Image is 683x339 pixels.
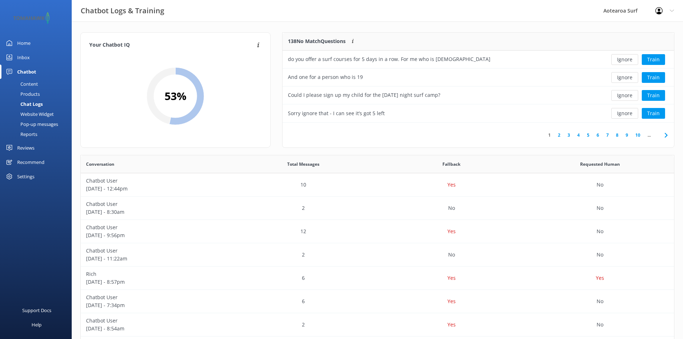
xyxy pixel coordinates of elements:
[632,132,644,138] a: 10
[4,79,38,89] div: Content
[642,54,665,65] button: Train
[597,251,603,259] p: No
[81,313,674,336] div: row
[300,181,306,189] p: 10
[597,227,603,235] p: No
[86,278,224,286] p: [DATE] - 8:57pm
[611,90,638,101] button: Ignore
[597,321,603,329] p: No
[89,41,255,49] h4: Your Chatbot IQ
[574,132,583,138] a: 4
[448,204,455,212] p: No
[86,208,224,216] p: [DATE] - 8:30am
[86,301,224,309] p: [DATE] - 7:34pm
[86,293,224,301] p: Chatbot User
[81,290,674,313] div: row
[283,104,674,122] div: row
[4,89,40,99] div: Products
[4,119,58,129] div: Pop-up messages
[554,132,564,138] a: 2
[283,86,674,104] div: row
[81,267,674,290] div: row
[4,99,72,109] a: Chat Logs
[86,325,224,333] p: [DATE] - 8:54am
[81,197,674,220] div: row
[300,227,306,235] p: 12
[611,54,638,65] button: Ignore
[288,73,363,81] div: And one for a person who is 19
[447,181,456,189] p: Yes
[302,251,305,259] p: 2
[81,220,674,243] div: row
[17,50,30,65] div: Inbox
[302,297,305,305] p: 6
[288,55,490,63] div: do you offer a surf courses for 5 days in a row. For me who is [DEMOGRAPHIC_DATA]
[447,321,456,329] p: Yes
[442,161,460,168] span: Fallback
[603,132,612,138] a: 7
[4,99,43,109] div: Chat Logs
[86,185,224,193] p: [DATE] - 12:44pm
[4,79,72,89] a: Content
[287,161,319,168] span: Total Messages
[4,119,72,129] a: Pop-up messages
[4,129,72,139] a: Reports
[545,132,554,138] a: 1
[583,132,593,138] a: 5
[17,141,34,155] div: Reviews
[593,132,603,138] a: 6
[17,169,34,184] div: Settings
[596,274,604,282] p: Yes
[32,317,42,332] div: Help
[86,270,224,278] p: Rich
[283,69,674,86] div: row
[447,274,456,282] p: Yes
[17,36,30,50] div: Home
[597,204,603,212] p: No
[4,129,37,139] div: Reports
[288,91,440,99] div: Could I please sign up my child for the [DATE] night surf camp?
[597,297,603,305] p: No
[86,317,224,325] p: Chatbot User
[447,297,456,305] p: Yes
[86,161,114,168] span: Conversation
[283,51,674,69] div: row
[86,255,224,263] p: [DATE] - 11:22am
[288,109,385,117] div: Sorry ignore that - I can see it’s got 5 left
[11,12,52,24] img: 2-1647550015.png
[580,161,620,168] span: Requested Human
[17,155,44,169] div: Recommend
[302,274,305,282] p: 6
[86,177,224,185] p: Chatbot User
[81,243,674,267] div: row
[302,321,305,329] p: 2
[165,88,186,105] h2: 53 %
[447,227,456,235] p: Yes
[4,109,72,119] a: Website Widget
[597,181,603,189] p: No
[642,108,665,119] button: Train
[283,51,674,122] div: grid
[4,109,54,119] div: Website Widget
[302,204,305,212] p: 2
[17,65,36,79] div: Chatbot
[86,223,224,231] p: Chatbot User
[612,132,622,138] a: 8
[86,200,224,208] p: Chatbot User
[288,37,346,45] p: 138 No Match Questions
[611,108,638,119] button: Ignore
[642,90,665,101] button: Train
[448,251,455,259] p: No
[644,132,654,138] span: ...
[611,72,638,83] button: Ignore
[86,231,224,239] p: [DATE] - 9:56pm
[86,247,224,255] p: Chatbot User
[81,5,164,17] h3: Chatbot Logs & Training
[642,72,665,83] button: Train
[4,89,72,99] a: Products
[22,303,51,317] div: Support Docs
[81,173,674,197] div: row
[622,132,632,138] a: 9
[564,132,574,138] a: 3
